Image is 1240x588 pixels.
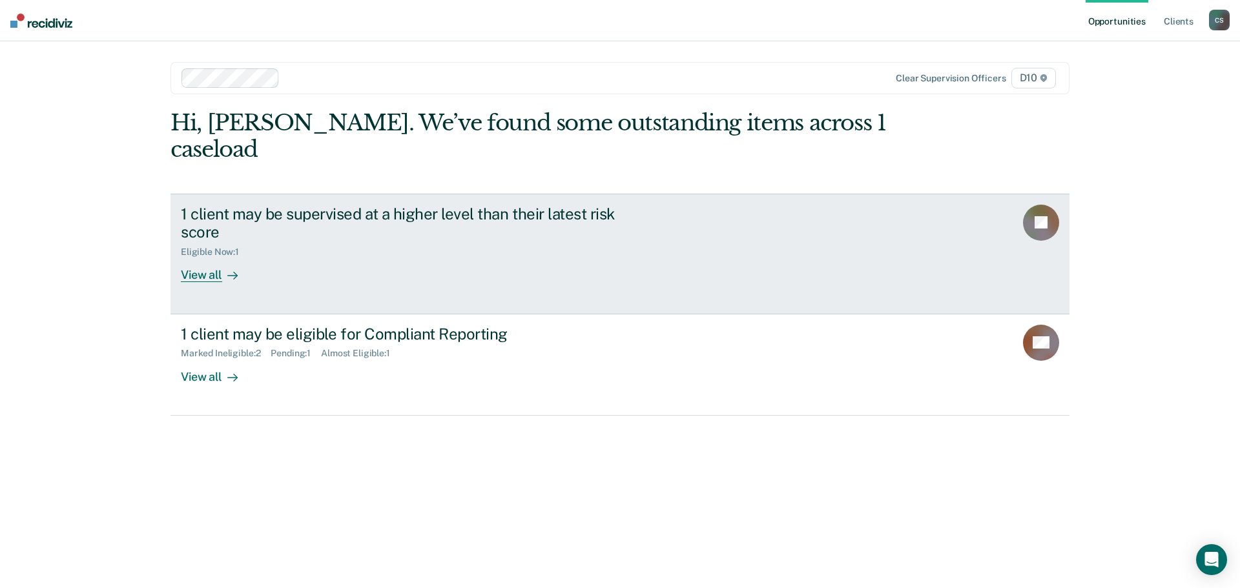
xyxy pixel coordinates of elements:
img: Recidiviz [10,14,72,28]
div: View all [181,258,253,283]
a: 1 client may be supervised at a higher level than their latest risk scoreEligible Now:1View all [170,194,1069,314]
div: Open Intercom Messenger [1196,544,1227,575]
div: Eligible Now : 1 [181,247,249,258]
div: 1 client may be supervised at a higher level than their latest risk score [181,205,634,242]
button: CS [1209,10,1230,30]
div: Marked Ineligible : 2 [181,348,271,359]
div: Almost Eligible : 1 [321,348,400,359]
div: C S [1209,10,1230,30]
div: View all [181,359,253,384]
div: Clear supervision officers [896,73,1006,84]
div: 1 client may be eligible for Compliant Reporting [181,325,634,343]
span: D10 [1011,68,1056,88]
div: Pending : 1 [271,348,321,359]
div: Hi, [PERSON_NAME]. We’ve found some outstanding items across 1 caseload [170,110,890,163]
a: 1 client may be eligible for Compliant ReportingMarked Ineligible:2Pending:1Almost Eligible:1View... [170,314,1069,416]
